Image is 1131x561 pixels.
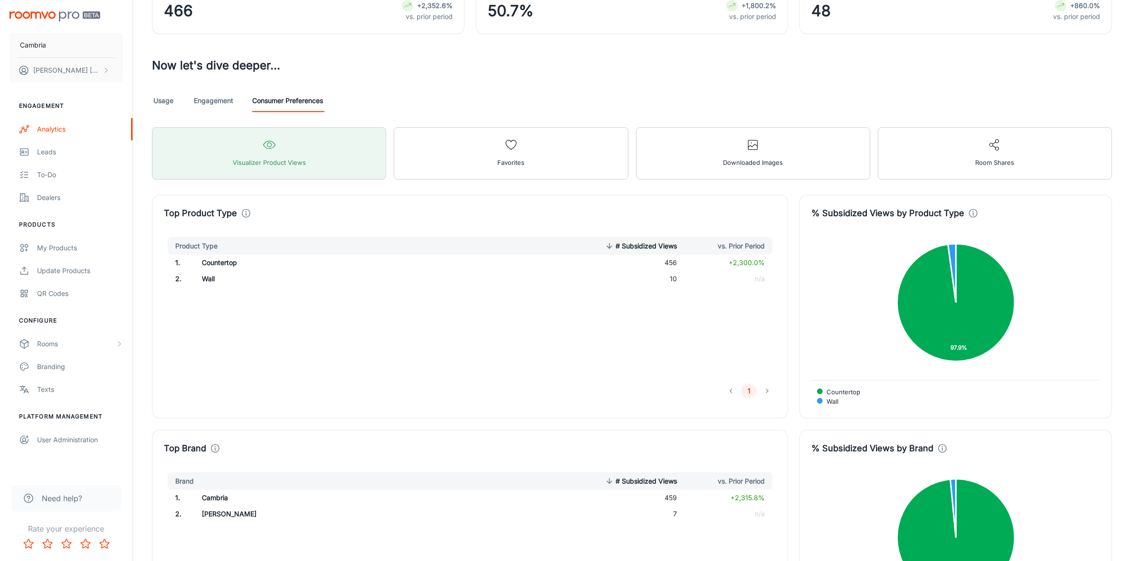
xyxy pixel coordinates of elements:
[819,388,860,396] span: Countertop
[37,266,123,276] div: Update Products
[37,124,123,134] div: Analytics
[731,494,765,502] span: +2,315.8%
[975,156,1014,169] span: Room Shares
[741,383,757,399] button: page 1
[175,240,230,252] span: Product Type
[175,475,206,487] span: Brand
[755,275,765,283] span: n/a
[37,361,123,372] div: Branding
[726,11,776,22] p: vs. prior period
[164,255,194,271] td: 1 .
[164,271,194,287] td: 2 .
[164,207,237,220] h4: Top Product Type
[164,442,206,455] h4: Top Brand
[497,156,524,169] span: Favorites
[194,271,470,287] td: Wall
[705,475,765,487] span: vs. Prior Period
[10,58,123,83] button: [PERSON_NAME] [PERSON_NAME]
[394,127,628,180] button: Favorites
[755,510,765,518] span: n/a
[252,89,323,112] a: Consumer Preferences
[20,40,46,50] p: Cambria
[417,1,453,10] strong: +2,352.6%
[37,384,123,395] div: Texts
[76,534,95,553] button: Rate 4 star
[705,240,765,252] span: vs. Prior Period
[57,534,76,553] button: Rate 3 star
[603,240,677,252] span: # Subsidized Views
[194,490,470,506] td: Cambria
[729,258,765,266] span: +2,300.0%
[37,170,123,180] div: To-do
[722,383,776,399] nav: pagination navigation
[152,89,175,112] a: Usage
[33,65,100,76] p: [PERSON_NAME] [PERSON_NAME]
[636,127,870,180] button: Downloaded Images
[37,147,123,157] div: Leads
[37,288,123,299] div: QR Codes
[19,534,38,553] button: Rate 1 star
[38,534,57,553] button: Rate 2 star
[95,534,114,553] button: Rate 5 star
[1053,11,1100,22] p: vs. prior period
[37,243,123,253] div: My Products
[10,33,123,57] button: Cambria
[819,397,838,406] span: Wall
[37,192,123,203] div: Dealers
[194,89,233,112] a: Engagement
[741,1,776,10] strong: +1,800.2%
[194,506,470,522] td: [PERSON_NAME]
[603,475,677,487] span: # Subsidized Views
[233,156,306,169] span: Visualizer Product Views
[37,435,123,445] div: User Administration
[1070,1,1100,10] strong: +860.0%
[194,255,470,271] td: Countertop
[8,523,125,534] p: Rate your experience
[164,490,194,506] td: 1 .
[878,127,1112,180] button: Room Shares
[811,442,933,455] h4: % Subsidized Views by Brand
[152,127,386,180] button: Visualizer Product Views
[164,506,194,522] td: 2 .
[593,271,684,287] td: 10
[152,57,1112,74] h3: Now let's dive deeper...
[593,506,684,522] td: 7
[42,493,82,504] span: Need help?
[402,11,453,22] p: vs. prior period
[593,255,684,271] td: 456
[10,11,100,21] img: Roomvo PRO Beta
[593,490,684,506] td: 459
[811,207,964,220] h4: % Subsidized Views by Product Type
[723,156,783,169] span: Downloaded Images
[37,339,115,349] div: Rooms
